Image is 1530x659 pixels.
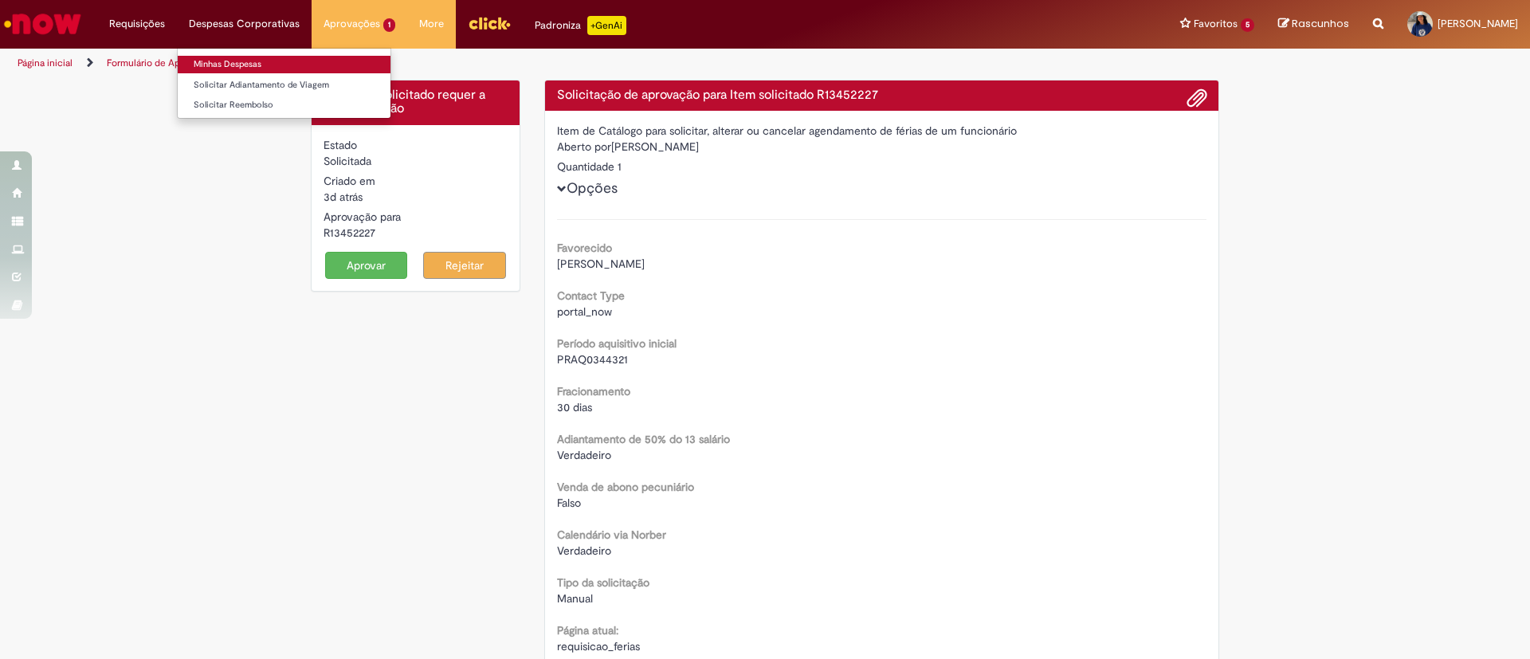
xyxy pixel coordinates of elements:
span: 1 [383,18,395,32]
span: Verdadeiro [557,543,611,558]
div: Quantidade 1 [557,159,1207,175]
span: 5 [1241,18,1254,32]
div: R13452227 [324,225,508,241]
h4: Solicitação de aprovação para Item solicitado R13452227 [557,88,1207,103]
label: Aberto por [557,139,611,155]
span: Manual [557,591,593,606]
b: Período aquisitivo inicial [557,336,677,351]
div: 27/08/2025 12:31:37 [324,189,508,205]
b: Contact Type [557,288,625,303]
span: portal_now [557,304,612,319]
span: Verdadeiro [557,448,611,462]
a: Rascunhos [1278,17,1349,32]
a: Página inicial [18,57,73,69]
button: Aprovar [325,252,408,279]
a: Solicitar Reembolso [178,96,390,114]
span: Favoritos [1194,16,1238,32]
img: click_logo_yellow_360x200.png [468,11,511,35]
span: 3d atrás [324,190,363,204]
button: Rejeitar [423,252,506,279]
p: +GenAi [587,16,626,35]
div: Item de Catálogo para solicitar, alterar ou cancelar agendamento de férias de um funcionário [557,123,1207,139]
ul: Trilhas de página [12,49,1008,78]
span: Falso [557,496,581,510]
time: 27/08/2025 12:31:37 [324,190,363,204]
ul: Despesas Corporativas [177,48,391,119]
div: Solicitada [324,153,508,169]
b: Fracionamento [557,384,630,398]
label: Criado em [324,173,375,189]
span: [PERSON_NAME] [1438,17,1518,30]
b: Tipo da solicitação [557,575,649,590]
span: Rascunhos [1292,16,1349,31]
b: Calendário via Norber [557,528,666,542]
b: Venda de abono pecuniário [557,480,694,494]
span: [PERSON_NAME] [557,257,645,271]
span: requisicao_ferias [557,639,640,653]
span: 30 dias [557,400,592,414]
span: Despesas Corporativas [189,16,300,32]
label: Estado [324,137,357,153]
span: PRAQ0344321 [557,352,628,367]
img: ServiceNow [2,8,84,40]
label: Aprovação para [324,209,401,225]
b: Favorecido [557,241,612,255]
span: Requisições [109,16,165,32]
b: Página atual: [557,623,618,637]
a: Formulário de Aprovação [107,57,215,69]
div: [PERSON_NAME] [557,139,1207,159]
div: Padroniza [535,16,626,35]
span: Aprovações [324,16,380,32]
b: Adiantamento de 50% do 13 salário [557,432,730,446]
a: Minhas Despesas [178,56,390,73]
span: More [419,16,444,32]
a: Solicitar Adiantamento de Viagem [178,76,390,94]
h4: Este Item solicitado requer a sua aprovação [324,88,508,116]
